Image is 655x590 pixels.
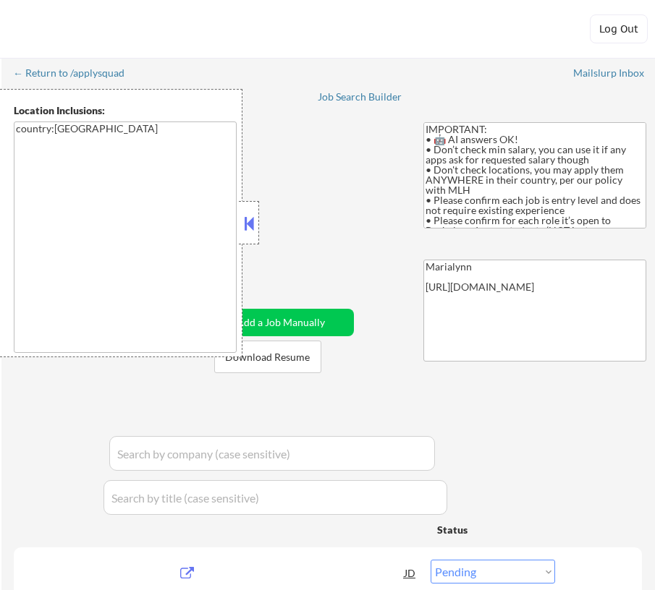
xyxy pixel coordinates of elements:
[318,92,402,102] div: Job Search Builder
[573,68,646,78] div: Mailslurp Inbox
[214,341,321,373] button: Download Resume
[14,103,237,118] div: Location Inclusions:
[208,309,354,336] button: Add a Job Manually
[109,436,435,471] input: Search by company (case sensitive)
[318,91,402,106] a: Job Search Builder
[13,68,138,78] div: ← Return to /applysquad
[403,560,417,586] div: JD
[103,480,447,515] input: Search by title (case sensitive)
[437,516,547,542] div: Status
[590,14,648,43] button: Log Out
[13,67,138,82] a: ← Return to /applysquad
[573,67,646,82] a: Mailslurp Inbox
